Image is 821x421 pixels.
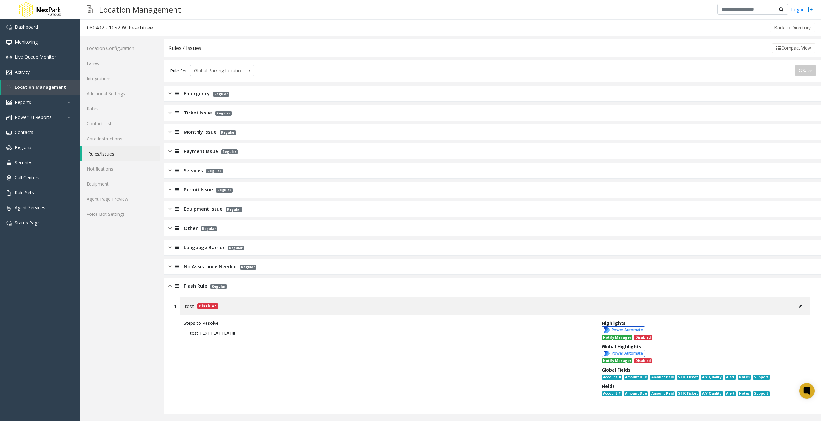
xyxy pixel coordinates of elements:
img: closed [168,109,172,116]
span: Payment Issue [184,147,218,155]
span: Emergency [184,90,210,97]
span: Regular [213,92,229,97]
span: Regions [15,144,31,150]
a: Rules/Issues [82,146,160,161]
a: Contact List [80,116,160,131]
span: Disabled [197,303,218,309]
img: closed [168,186,172,193]
img: closed [168,244,172,251]
span: Global Fields [602,367,631,373]
span: Support [753,375,770,380]
div: 080402 - 1052 W. Peachtree [87,23,153,32]
span: Highlights [602,320,626,326]
img: 'icon' [6,175,12,181]
img: closed [168,90,172,97]
span: test [185,302,194,310]
a: Notifications [80,161,160,176]
span: Regular [228,246,244,250]
span: Other [184,224,198,232]
span: Rule Sets [15,189,34,196]
h3: Location Management [96,2,184,17]
span: STICTicket [677,375,699,380]
span: Notify Manager [602,335,632,340]
span: Power BI Reports [15,114,52,120]
span: Regular [210,284,227,289]
img: 'icon' [6,221,12,226]
span: Disabled [634,358,652,364]
span: Power Automate [602,326,645,333]
button: Compact View [772,43,815,53]
img: closed [168,147,172,155]
span: Regular [240,265,256,270]
div: Steps to Resolve [184,320,592,326]
a: Equipment [80,176,160,191]
span: Amount Paid [650,375,675,380]
a: Gate Instructions [80,131,160,146]
span: No Assistance Needed [184,263,237,270]
span: A/V Quality [701,391,723,396]
span: Account # [602,391,622,396]
img: 'icon' [6,40,12,45]
button: Save [795,65,816,76]
span: Equipment Issue [184,205,223,213]
a: Lanes [80,56,160,71]
span: Alert [725,391,736,396]
span: Global Parking Locations [190,65,241,76]
span: Monthly Issue [184,128,216,136]
img: closed [168,205,172,213]
a: Location Configuration [80,41,160,56]
img: 'icon' [6,55,12,60]
span: Notify Manager [602,358,632,364]
span: Live Queue Monitor [15,54,56,60]
div: Rule Set [170,65,187,76]
a: Voice Bot Settings [80,206,160,222]
img: 'icon' [6,100,12,105]
img: logout [808,6,813,13]
a: Agent Page Preview [80,191,160,206]
img: closed [168,224,172,232]
img: opened [168,282,172,290]
img: 'icon' [6,70,12,75]
span: Disabled [634,335,652,340]
span: Alert [725,375,736,380]
span: Amount Due [624,375,648,380]
span: Contacts [15,129,33,135]
span: Services [184,167,203,174]
span: Support [753,391,770,396]
img: 'icon' [6,130,12,135]
span: Regular [206,169,223,173]
span: Dashboard [15,24,38,30]
span: Account # [602,375,622,380]
span: Monitoring [15,39,38,45]
span: Security [15,159,31,165]
span: Status Page [15,220,40,226]
p: test TEXTTEXTTEXT!!! [184,326,592,340]
img: 'icon' [6,145,12,150]
a: Rates [80,101,160,116]
img: 'icon' [6,160,12,165]
span: Agent Services [15,205,45,211]
span: A/V Quality [701,375,723,380]
span: Amount Due [624,391,648,396]
span: Regular [201,226,217,231]
img: 'icon' [6,115,12,120]
span: Regular [220,130,236,135]
img: closed [168,263,172,270]
img: closed [168,167,172,174]
span: Notes [738,391,751,396]
span: Reports [15,99,31,105]
span: Location Management [15,84,66,90]
button: Back to Directory [770,23,815,32]
span: Ticket Issue [184,109,212,116]
span: Regular [226,207,242,212]
a: Integrations [80,71,160,86]
span: Regular [216,188,233,193]
img: 'icon' [6,85,12,90]
span: Amount Paid [650,391,675,396]
div: Rules / Issues [168,44,201,52]
img: closed [168,128,172,136]
span: STICTicket [677,391,699,396]
span: Fields [602,383,615,389]
img: 'icon' [6,206,12,211]
a: Logout [791,6,813,13]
